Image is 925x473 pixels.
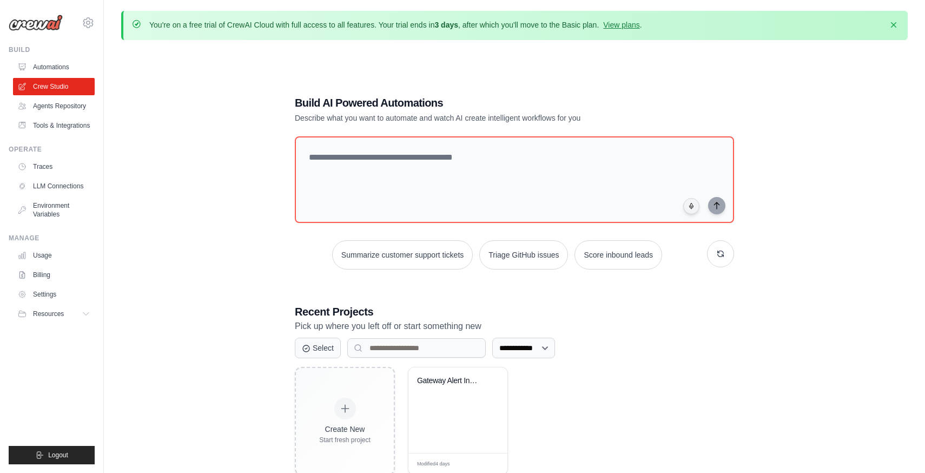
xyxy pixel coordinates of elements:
[9,234,95,242] div: Manage
[13,97,95,115] a: Agents Repository
[295,113,658,123] p: Describe what you want to automate and watch AI create intelligent workflows for you
[295,319,734,333] p: Pick up where you left off or start something new
[13,58,95,76] a: Automations
[479,240,568,270] button: Triage GitHub issues
[9,15,63,31] img: Logo
[13,305,95,323] button: Resources
[683,198,699,214] button: Click to speak your automation idea
[9,145,95,154] div: Operate
[13,178,95,195] a: LLM Connections
[13,117,95,134] a: Tools & Integrations
[417,376,483,386] div: Gateway Alert Investigation Automation
[13,266,95,284] a: Billing
[332,240,473,270] button: Summarize customer support tickets
[13,158,95,175] a: Traces
[417,461,450,468] span: Modified 4 days
[482,460,491,468] span: Edit
[295,338,341,358] button: Select
[434,21,458,29] strong: 3 days
[295,304,734,319] h3: Recent Projects
[574,240,662,270] button: Score inbound leads
[13,286,95,303] a: Settings
[13,197,95,223] a: Environment Variables
[319,436,371,444] div: Start fresh project
[13,78,95,95] a: Crew Studio
[295,95,658,110] h1: Build AI Powered Automations
[9,45,95,54] div: Build
[149,19,642,30] p: You're on a free trial of CrewAI Cloud with full access to all features. Your trial ends in , aft...
[48,451,68,459] span: Logout
[707,240,734,267] button: Get new suggestions
[603,21,639,29] a: View plans
[9,446,95,464] button: Logout
[13,247,95,264] a: Usage
[319,424,371,435] div: Create New
[33,310,64,318] span: Resources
